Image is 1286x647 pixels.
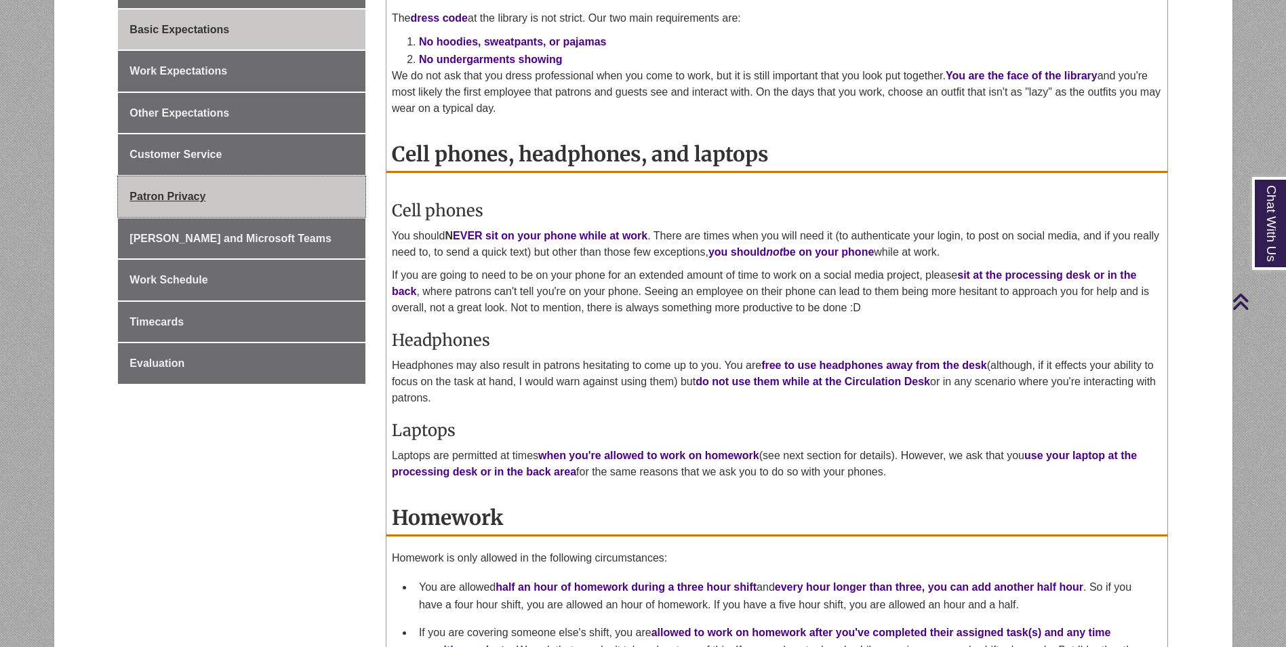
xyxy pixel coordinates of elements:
[129,316,184,328] span: Timecards
[118,51,365,92] a: Work Expectations
[392,228,1162,260] p: You should . There are times when you will need it (to authenticate your login, to post on social...
[392,357,1162,406] p: Headphones may also result in patrons hesitating to come up to you. You are (although, if it effe...
[129,357,184,369] span: Evaluation
[419,36,607,47] strong: No hoodies, sweatpants, or pajamas
[419,54,563,65] strong: No undergarments showing
[392,200,1162,221] h3: Cell phones
[453,230,647,241] span: EVER sit on your phone while at work
[129,274,207,286] span: Work Schedule
[118,134,365,175] a: Customer Service
[129,65,227,77] span: Work Expectations
[386,501,1167,536] h2: Homework
[761,359,987,371] strong: free to use headphones away from the desk
[118,93,365,134] a: Other Expectations
[118,343,365,384] a: Evaluation
[392,68,1162,117] p: We do not ask that you dress professional when you come to work, but it is still important that y...
[129,233,331,244] span: [PERSON_NAME] and Microsoft Teams
[392,10,1162,26] p: The at the library is not strict. Our two main requirements are:
[538,450,759,461] strong: when you're allowed to work on homework
[118,302,365,342] a: Timecards
[696,376,930,387] strong: do not use them while at the Circulation Desk
[766,246,783,258] em: not
[118,176,365,217] a: Patron Privacy
[1232,292,1283,311] a: Back to Top
[775,581,1083,593] strong: every hour longer than three, you can add another half hour
[496,581,757,593] strong: half an hour of homework during a three hour shift
[386,137,1167,173] h2: Cell phones, headphones, and laptops
[708,246,874,258] strong: you should be on your phone
[946,70,1098,81] strong: You are the face of the library
[118,218,365,259] a: [PERSON_NAME] and Microsoft Teams
[445,230,648,241] strong: N
[392,420,1162,441] h3: Laptops
[129,191,205,202] span: Patron Privacy
[414,573,1162,619] li: You are allowed and . So if you have a four hour shift, you are allowed an hour of homework. If y...
[411,12,468,24] span: dress code
[392,550,1162,566] p: Homework is only allowed in the following circumstances:
[118,260,365,300] a: Work Schedule
[392,330,1162,351] h3: Headphones
[129,149,222,160] span: Customer Service
[392,448,1162,480] p: Laptops are permitted at times (see next section for details). However, we ask that you for the s...
[129,24,229,35] span: Basic Expectations
[392,267,1162,316] p: If you are going to need to be on your phone for an extended amount of time to work on a social m...
[129,107,229,119] span: Other Expectations
[118,9,365,50] a: Basic Expectations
